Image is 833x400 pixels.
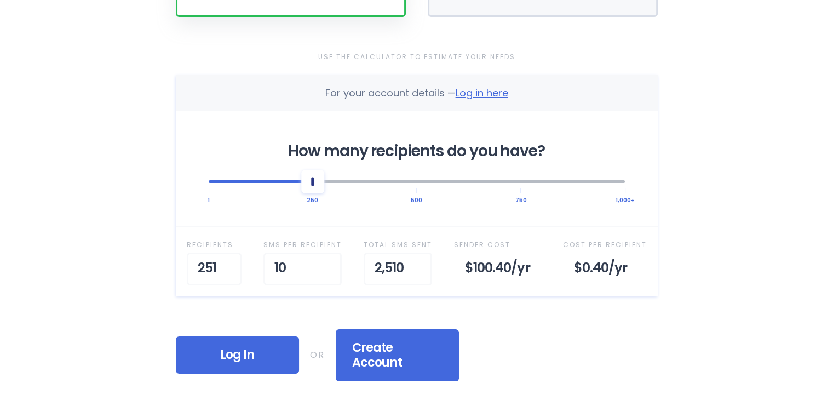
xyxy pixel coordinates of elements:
div: $100.40 /yr [454,253,541,285]
div: Log In [176,336,299,374]
div: For your account details — [325,86,508,100]
div: Use the Calculator to Estimate Your Needs [176,50,658,64]
div: Sender Cost [454,238,541,252]
div: Recipient s [187,238,242,252]
div: 10 [263,253,342,285]
div: How many recipients do you have? [209,144,625,158]
div: Total SMS Sent [364,238,432,252]
div: SMS per Recipient [263,238,342,252]
div: 251 [187,253,242,285]
div: OR [310,348,325,362]
div: $0.40 /yr [563,253,647,285]
span: Create Account [352,340,443,370]
span: Log In [192,347,283,363]
div: Cost Per Recipient [563,238,647,252]
div: Create Account [336,329,459,381]
span: Log in here [456,86,508,100]
div: 2,510 [364,253,432,285]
